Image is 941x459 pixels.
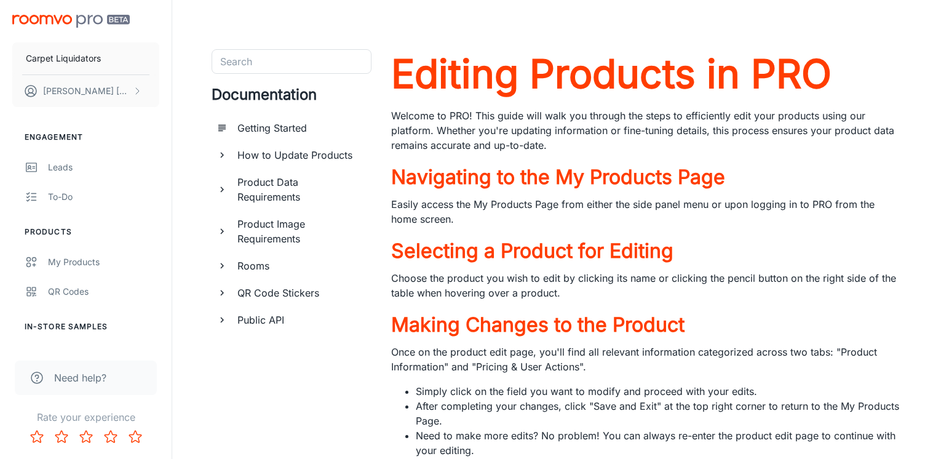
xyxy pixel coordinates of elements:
p: Once on the product edit page, you'll find all relevant information categorized across two tabs: ... [391,345,902,374]
p: Welcome to PRO! This guide will walk you through the steps to efficiently edit your products usin... [391,108,902,153]
div: Leads [48,161,159,174]
p: [PERSON_NAME] [PERSON_NAME] [43,84,130,98]
li: Simply click on the field you want to modify and proceed with your edits. [416,384,902,399]
button: Rate 1 star [25,425,49,449]
span: Need help? [54,370,106,385]
li: After completing your changes, click "Save and Exit" at the top right corner to return to the My ... [416,399,902,428]
div: My Products [48,255,159,269]
h6: Product Image Requirements [237,217,362,246]
button: Rate 5 star [123,425,148,449]
a: Navigating to the My Products Page [391,162,902,192]
a: Selecting a Product for Editing [391,236,902,266]
h4: Documentation [212,84,371,106]
p: Rate your experience [10,410,162,425]
h6: Product Data Requirements [237,175,362,204]
h6: QR Code Stickers [237,285,362,300]
a: Making Changes to the Product [391,310,902,340]
p: Easily access the My Products Page from either the side panel menu or upon logging in to PRO from... [391,197,902,226]
div: QR Codes [48,285,159,298]
h6: Rooms [237,258,362,273]
button: [PERSON_NAME] [PERSON_NAME] [12,75,159,107]
h6: How to Update Products [237,148,362,162]
p: Choose the product you wish to edit by clicking its name or clicking the pencil button on the rig... [391,271,902,300]
img: Roomvo PRO Beta [12,15,130,28]
ul: documentation page list [212,116,371,332]
button: Carpet Liquidators [12,42,159,74]
button: Rate 3 star [74,425,98,449]
div: To-do [48,190,159,204]
button: Rate 4 star [98,425,123,449]
button: Rate 2 star [49,425,74,449]
button: Open [365,61,367,63]
p: Carpet Liquidators [26,52,101,65]
h6: Public API [237,313,362,327]
li: Need to make more edits? No problem! You can always re-enter the product edit page to continue wi... [416,428,902,458]
h6: Getting Started [237,121,362,135]
a: Editing Products in PRO [391,49,902,98]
